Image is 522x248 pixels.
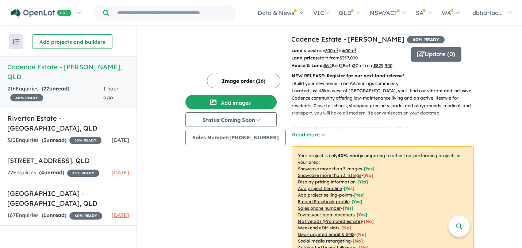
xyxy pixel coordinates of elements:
[363,173,373,178] span: [ No ]
[343,205,353,211] span: [ Yes ]
[340,63,343,68] u: 2
[364,166,375,171] span: [ Yes ]
[298,225,339,230] u: Weekend eDM slots
[291,55,318,61] b: Land prices
[407,36,445,43] span: 40 % READY
[43,85,49,92] span: 22
[41,169,44,176] span: 4
[298,179,356,185] u: Display pricing information
[354,47,356,51] sup: 2
[103,85,119,101] span: 1 hour ago
[339,55,358,61] u: $ 357,000
[42,85,69,92] strong: ( unread)
[42,212,66,218] strong: ( unread)
[7,189,129,208] h5: [GEOGRAPHIC_DATA] - [GEOGRAPHIC_DATA] , QLD
[341,225,352,230] span: [No]
[7,211,102,220] div: 167 Enquir ies
[291,48,315,53] b: Land sizes
[298,199,350,204] u: Embed Facebook profile
[291,35,404,43] a: Cadence Estate - [PERSON_NAME]
[298,166,362,171] u: Showcase more than 3 images
[185,130,286,145] button: Sales Number:[PHONE_NUMBER]
[324,63,332,68] u: 3&4
[291,63,324,68] b: House & Land:
[338,153,362,158] b: 40 % ready
[291,47,406,54] p: from
[298,212,355,217] u: Invite your team members
[7,85,103,102] div: 216 Enquir ies
[353,238,363,244] span: [No]
[42,137,66,143] strong: ( unread)
[11,9,72,18] img: Openlot PRO Logo White
[298,192,352,198] u: Add project selling-points
[298,232,354,237] u: Geo-targeted email & SMS
[472,9,503,16] span: dbhattac...
[292,131,326,139] button: Read more
[39,169,64,176] strong: ( unread)
[325,48,338,53] u: 300 m
[291,62,406,69] p: Bed Bath Car from
[356,232,366,237] span: [No]
[43,212,46,218] span: 1
[357,212,367,217] span: [ Yes ]
[32,34,112,49] button: Add projects and builders
[344,186,354,191] span: [ Yes ]
[338,48,356,53] span: to
[7,62,129,82] h5: Cadence Estate - [PERSON_NAME] , QLD
[207,74,280,88] button: Image order (16)
[112,137,129,143] span: [DATE]
[298,205,341,211] u: Sales phone number
[67,170,99,177] span: 15 % READY
[7,168,99,177] div: 72 Enquir ies
[298,173,361,178] u: Showcase more than 3 listings
[298,238,351,244] u: Social media retargeting
[373,63,392,68] u: $ 829,900
[7,156,129,166] h5: [STREET_ADDRESS] , QLD
[292,72,474,80] p: NEW RELEASE: Register for our next land release!
[354,192,365,198] span: [ Yes ]
[69,212,102,220] span: 40 % READY
[43,137,46,143] span: 3
[364,218,374,224] span: [No]
[343,48,356,53] u: 600 m
[111,5,233,21] input: Try estate name, suburb, builder or developer
[10,94,43,101] span: 40 % READY
[298,218,362,224] u: Native ads (Promoted estate)
[291,54,406,62] p: start from
[7,113,129,133] h5: Riverton Estate - [GEOGRAPHIC_DATA] , QLD
[185,112,277,127] button: Status:Coming Soon
[112,212,129,218] span: [DATE]
[112,169,129,176] span: [DATE]
[298,186,342,191] u: Add project headline
[185,95,277,109] button: Add images
[337,47,338,51] sup: 2
[7,136,101,145] div: 310 Enquir ies
[12,39,20,44] img: sort.svg
[411,47,461,62] button: Update (0)
[352,199,362,204] span: [ Yes ]
[353,63,356,68] u: 2
[292,80,480,199] p: - Build your new home in an AVJennings community. Located just 45km west of [GEOGRAPHIC_DATA], yo...
[69,137,101,144] span: 35 % READY
[357,179,368,185] span: [ Yes ]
